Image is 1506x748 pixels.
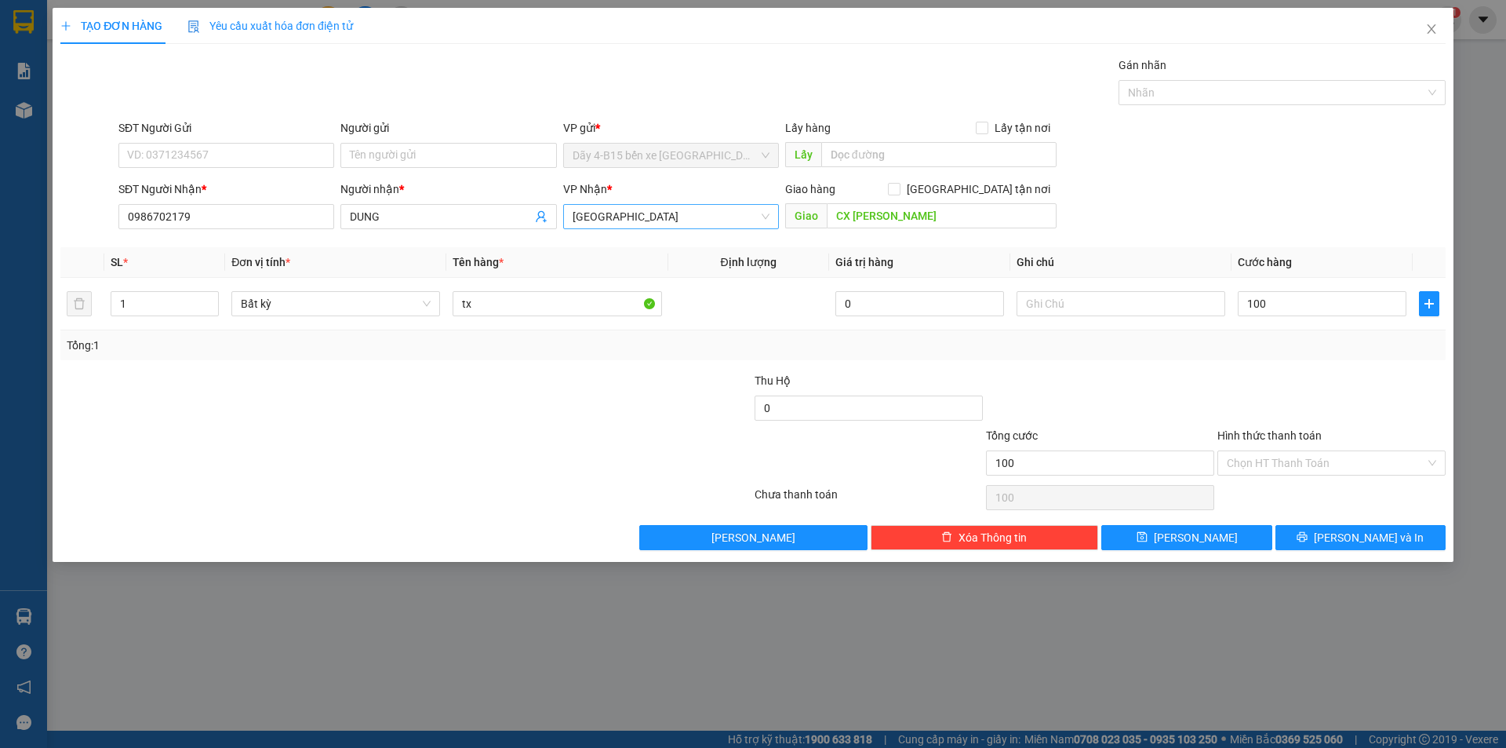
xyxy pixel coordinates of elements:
label: Gán nhãn [1119,59,1166,71]
span: delete [941,531,952,544]
div: Người nhận [340,181,556,198]
div: Chưa thanh toán [753,486,984,513]
span: Giao hàng [785,183,835,195]
span: Lấy hàng [785,122,831,134]
span: Bất kỳ [241,292,431,316]
button: plus [1419,291,1439,316]
span: Yêu cầu xuất hóa đơn điện tử [187,20,353,32]
span: printer [1297,531,1308,544]
input: VD: Bàn, Ghế [453,291,661,316]
span: Thu Hộ [755,374,791,387]
input: Ghi Chú [1017,291,1225,316]
input: 0 [835,291,1004,316]
span: [PERSON_NAME] [1154,529,1238,546]
span: Đơn vị tính [231,256,290,268]
img: icon [187,20,200,33]
span: Lấy tận nơi [988,119,1057,137]
span: save [1137,531,1148,544]
button: Close [1410,8,1453,52]
span: user-add [535,210,547,223]
span: Tổng cước [986,429,1038,442]
span: [PERSON_NAME] và In [1314,529,1424,546]
span: Định lượng [721,256,777,268]
span: VP Nhận [563,183,607,195]
div: SĐT Người Gửi [118,119,334,137]
button: printer[PERSON_NAME] và In [1275,525,1446,550]
button: [PERSON_NAME] [639,525,868,550]
input: Dọc đường [821,142,1057,167]
th: Ghi chú [1010,247,1231,278]
span: TẠO ĐƠN HÀNG [60,20,162,32]
span: Lấy [785,142,821,167]
span: SL [111,256,123,268]
span: close [1425,23,1438,35]
div: SĐT Người Nhận [118,181,334,198]
button: deleteXóa Thông tin [871,525,1099,550]
span: Dãy 4-B15 bến xe Miền Đông [573,144,769,167]
span: plus [1420,297,1439,310]
span: Hàng đường Đắk Nông [573,205,769,228]
span: plus [60,20,71,31]
div: Người gửi [340,119,556,137]
button: delete [67,291,92,316]
div: VP gửi [563,119,779,137]
button: save[PERSON_NAME] [1101,525,1271,550]
span: Giao [785,203,827,228]
span: [PERSON_NAME] [711,529,795,546]
span: Cước hàng [1238,256,1292,268]
input: Dọc đường [827,203,1057,228]
span: Xóa Thông tin [959,529,1027,546]
div: Tổng: 1 [67,337,581,354]
span: Giá trị hàng [835,256,893,268]
label: Hình thức thanh toán [1217,429,1322,442]
span: [GEOGRAPHIC_DATA] tận nơi [900,181,1057,198]
span: Tên hàng [453,256,504,268]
